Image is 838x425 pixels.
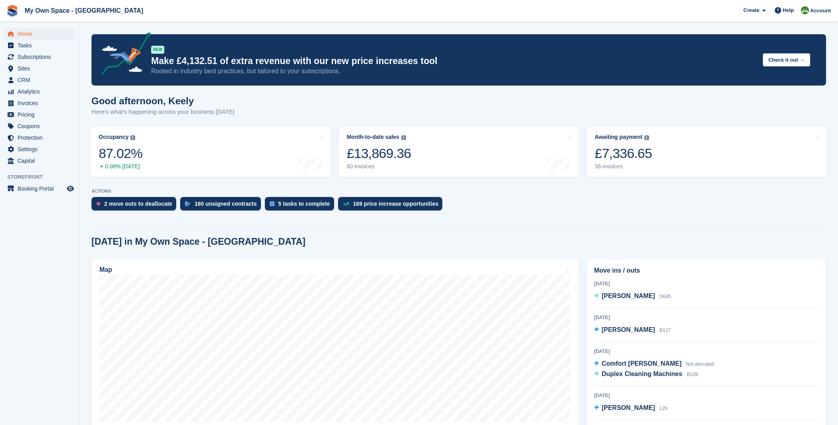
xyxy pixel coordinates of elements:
[99,145,142,162] div: 87.02%
[602,326,655,333] span: [PERSON_NAME]
[743,6,759,14] span: Create
[265,197,338,214] a: 5 tasks to complete
[17,86,65,97] span: Analytics
[763,53,810,66] button: Check it out →
[338,197,447,214] a: 169 price increase opportunities
[95,32,151,78] img: price-adjustments-announcement-icon-8257ccfd72463d97f412b2fc003d46551f7dbcb40ab6d574587a9cd5c0d94...
[185,201,191,206] img: contract_signature_icon-13c848040528278c33f63329250d36e43548de30e8caae1d1a13099fd9432cc5.svg
[4,86,75,97] a: menu
[587,127,827,177] a: Awaiting payment £7,336.65 36 invoices
[659,328,671,333] span: B127
[4,51,75,62] a: menu
[151,46,164,54] div: NEW
[17,40,65,51] span: Tasks
[686,361,714,367] span: Not allocated
[347,134,399,140] div: Month-to-date sales
[17,132,65,143] span: Protection
[96,201,100,206] img: move_outs_to_deallocate_icon-f764333ba52eb49d3ac5e1228854f67142a1ed5810a6f6cc68b1a99e826820c5.svg
[17,183,65,194] span: Booking Portal
[17,109,65,120] span: Pricing
[17,51,65,62] span: Subscriptions
[91,127,331,177] a: Occupancy 87.02% 0.08% [DATE]
[4,63,75,74] a: menu
[401,135,406,140] img: icon-info-grey-7440780725fd019a000dd9b08b2336e03edf1995a4989e88bcd33f0948082b44.svg
[602,360,682,367] span: Comfort [PERSON_NAME]
[4,144,75,155] a: menu
[91,197,180,214] a: 2 move outs to deallocate
[66,184,75,193] a: Preview store
[17,155,65,166] span: Capital
[4,74,75,86] a: menu
[7,173,79,181] span: Storefront
[17,144,65,155] span: Settings
[4,121,75,132] a: menu
[594,359,714,369] a: Comfort [PERSON_NAME] Not allocated
[353,201,439,207] div: 169 price increase opportunities
[194,201,257,207] div: 160 unsigned contracts
[659,406,667,411] span: L26
[594,392,819,399] div: [DATE]
[594,314,819,321] div: [DATE]
[91,96,235,106] h1: Good afternoon, Keely
[4,183,75,194] a: menu
[151,55,756,67] p: Make £4,132.51 of extra revenue with our new price increases tool
[594,325,671,335] a: [PERSON_NAME] B127
[687,372,698,377] span: B109
[595,145,652,162] div: £7,336.65
[99,266,112,273] h2: Map
[4,28,75,39] a: menu
[17,63,65,74] span: Sites
[6,5,18,17] img: stora-icon-8386f47178a22dfd0bd8f6a31ec36ba5ce8667c1dd55bd0f319d3a0aa187defe.svg
[4,155,75,166] a: menu
[347,145,411,162] div: £13,869.36
[130,135,135,140] img: icon-info-grey-7440780725fd019a000dd9b08b2336e03edf1995a4989e88bcd33f0948082b44.svg
[99,134,128,140] div: Occupancy
[278,201,330,207] div: 5 tasks to complete
[595,134,642,140] div: Awaiting payment
[810,7,831,15] span: Account
[594,291,671,302] a: [PERSON_NAME] D645
[594,348,819,355] div: [DATE]
[270,201,274,206] img: task-75834270c22a3079a89374b754ae025e5fb1db73e45f91037f5363f120a921f8.svg
[594,403,668,413] a: [PERSON_NAME] L26
[594,266,819,275] h2: Move ins / outs
[4,109,75,120] a: menu
[4,40,75,51] a: menu
[17,74,65,86] span: CRM
[644,135,649,140] img: icon-info-grey-7440780725fd019a000dd9b08b2336e03edf1995a4989e88bcd33f0948082b44.svg
[339,127,579,177] a: Month-to-date sales £13,869.36 60 invoices
[595,163,652,170] div: 36 invoices
[4,132,75,143] a: menu
[343,202,349,206] img: price_increase_opportunities-93ffe204e8149a01c8c9dc8f82e8f89637d9d84a8eef4429ea346261dce0b2c0.svg
[783,6,794,14] span: Help
[602,370,682,377] span: Duplex Cleaning Machines
[602,404,655,411] span: [PERSON_NAME]
[17,28,65,39] span: Home
[4,97,75,109] a: menu
[180,197,264,214] a: 160 unsigned contracts
[91,107,235,117] p: Here's what's happening across your business [DATE]
[347,163,411,170] div: 60 invoices
[801,6,809,14] img: Keely
[151,67,756,76] p: Rooted in industry best practices, but tailored to your subscriptions.
[104,201,172,207] div: 2 move outs to deallocate
[594,369,698,380] a: Duplex Cleaning Machines B109
[659,294,671,299] span: D645
[17,97,65,109] span: Invoices
[602,292,655,299] span: [PERSON_NAME]
[91,236,305,247] h2: [DATE] in My Own Space - [GEOGRAPHIC_DATA]
[17,121,65,132] span: Coupons
[99,163,142,170] div: 0.08% [DATE]
[594,280,819,287] div: [DATE]
[91,189,826,194] p: ACTIONS
[21,4,146,17] a: My Own Space - [GEOGRAPHIC_DATA]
